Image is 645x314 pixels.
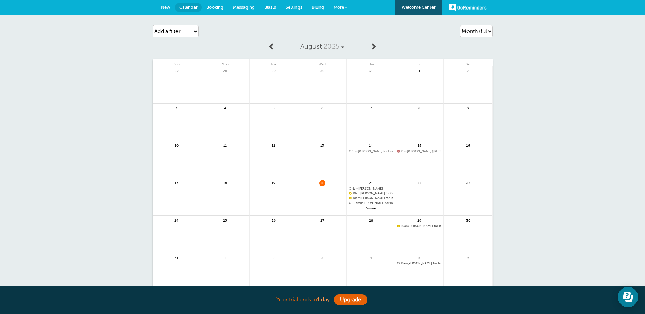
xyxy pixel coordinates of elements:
[401,150,407,153] span: 2pm
[465,217,471,223] span: 30
[397,150,441,153] a: 2pm[PERSON_NAME] ([PERSON_NAME]) for Tax Preparation @[PERSON_NAME], [PERSON_NAME] & [PERSON_NAME...
[324,42,339,50] span: 2025
[349,192,393,195] span: Kelly Klossner for General Meeting with Bruce Felt @Griffiths, Dreher &amp; Evans, PS, CPAs
[368,180,374,185] span: 21
[368,217,374,223] span: 28
[222,217,228,223] span: 25
[319,180,325,185] span: 20
[416,217,422,223] span: 29
[618,287,638,307] iframe: Resource center
[173,255,180,260] span: 31
[173,143,180,148] span: 10
[397,262,441,265] span: Libby Reiner for Tax Preparation with Kelly Klossner @Griffiths, Dreher &amp; Evans, PS, CPAs
[233,5,255,10] span: Messaging
[416,105,422,110] span: 8
[173,217,180,223] span: 24
[397,224,399,227] span: Confirmed. Changing the appointment date will unconfirm the appointment.
[334,5,344,10] span: More
[397,150,441,153] span: Travis Kelce-Swift (Megan Manning) for Tax Preparation @Griffiths, Dreher &amp; Evans, PS, CPAs
[179,5,198,10] span: Calendar
[397,224,441,228] a: 10am[PERSON_NAME] for Tax Services with [PERSON_NAME] @[PERSON_NAME], [PERSON_NAME] & [PERSON_NAM...
[319,217,325,223] span: 27
[416,180,422,185] span: 22
[368,143,374,148] span: 14
[153,59,201,66] span: Sun
[271,255,277,260] span: 2
[319,143,325,148] span: 13
[416,68,422,73] span: 1
[222,105,228,110] span: 4
[465,68,471,73] span: 2
[349,192,393,195] a: 10am[PERSON_NAME] for General Meeting with [PERSON_NAME] @[PERSON_NAME], [PERSON_NAME] & [PERSON_...
[368,68,374,73] span: 31
[401,262,408,265] span: 11am
[173,105,180,110] span: 3
[368,105,374,110] span: 7
[347,59,395,66] span: Thu
[222,68,228,73] span: 28
[286,5,302,10] span: Settings
[317,297,330,303] a: 1 day
[352,201,360,205] span: 10am
[368,255,374,260] span: 4
[349,196,393,200] a: 10am[PERSON_NAME] for Tax Preparation with [PERSON_NAME] @[PERSON_NAME], [PERSON_NAME] & [PERSON_...
[349,206,393,211] a: 5 more
[465,105,471,110] span: 9
[319,105,325,110] span: 6
[250,59,298,66] span: Tue
[349,187,393,191] span: Nancy Drew
[349,187,393,191] a: 8am[PERSON_NAME]
[175,3,202,12] a: Calendar
[397,262,441,265] a: 11am[PERSON_NAME] for Tax Preparation with [PERSON_NAME] @[PERSON_NAME], [PERSON_NAME] & [PERSON_...
[319,68,325,73] span: 30
[173,180,180,185] span: 17
[465,255,471,260] span: 6
[353,196,360,200] span: 10am
[395,59,443,66] span: Fri
[264,5,276,10] span: Blasts
[222,180,228,185] span: 18
[465,143,471,148] span: 16
[349,201,393,205] a: 10am[PERSON_NAME] for Investment Advisory Services with Client Services @[PERSON_NAME], [PERSON_N...
[300,42,322,50] span: August
[465,180,471,185] span: 23
[416,255,422,260] span: 5
[352,187,358,190] span: 8am
[349,150,393,153] span: Deanna Dreher for Financial Planning @Griffiths, Dreher &amp; Evans, PS, CPAs
[222,143,228,148] span: 11
[312,5,324,10] span: Billing
[201,59,249,66] span: Mon
[334,294,367,305] a: Upgrade
[271,143,277,148] span: 12
[161,5,170,10] span: New
[352,150,358,153] span: 1pm
[271,180,277,185] span: 19
[349,201,393,205] span: Nancy Drew for Investment Advisory Services with Client Services @Griffiths, Dreher &amp; Evans, ...
[278,39,366,54] a: August 2025
[298,59,346,66] span: Wed
[271,105,277,110] span: 5
[319,255,325,260] span: 3
[153,293,493,307] div: Your trial ends in .
[206,5,223,10] span: Booking
[401,224,409,228] span: 10am
[349,150,393,153] a: 1pm[PERSON_NAME] for Financial Planning @[PERSON_NAME], [PERSON_NAME] & [PERSON_NAME], CPAs
[444,59,492,66] span: Sat
[353,192,360,195] span: 10am
[271,68,277,73] span: 29
[397,150,399,152] span: Reschedule requested. Change the appointment date to remove the alert icon.
[349,196,351,199] span: Confirmed. Changing the appointment date will unconfirm the appointment.
[222,255,228,260] span: 1
[349,196,393,200] span: Libby Reiner for Tax Preparation with Kelly Klossner @Griffiths, Dreher &amp; Evans, PS, CPAs
[397,224,441,228] span: Kelly Klossner for Tax Services with Libby Reiner @Griffiths, Dreher &amp; Evans, PS, CPAs
[416,143,422,148] span: 15
[271,217,277,223] span: 26
[173,68,180,73] span: 27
